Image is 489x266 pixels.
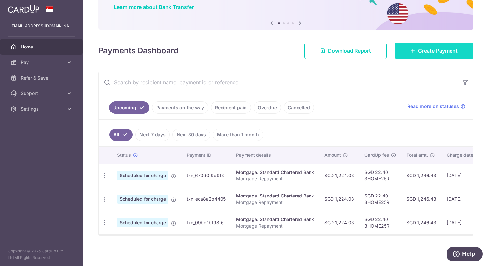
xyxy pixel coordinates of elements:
[407,152,428,158] span: Total amt.
[319,164,359,187] td: SGD 1,224.03
[181,147,231,164] th: Payment ID
[447,247,483,263] iframe: Opens a widget where you can find more information
[117,218,168,227] span: Scheduled for charge
[117,152,131,158] span: Status
[21,59,63,66] span: Pay
[447,152,473,158] span: Charge date
[236,193,314,199] div: Mortgage. Standard Chartered Bank
[236,199,314,206] p: Mortgage Repayment
[441,187,485,211] td: [DATE]
[319,211,359,234] td: SGD 1,224.03
[109,129,133,141] a: All
[407,103,459,110] span: Read more on statuses
[21,75,63,81] span: Refer & Save
[236,169,314,176] div: Mortgage. Standard Chartered Bank
[8,5,39,13] img: CardUp
[254,101,281,114] a: Overdue
[181,164,231,187] td: txn_670d0f9d9f3
[109,101,149,114] a: Upcoming
[211,101,251,114] a: Recipient paid
[181,211,231,234] td: txn_09bd1b198f6
[99,72,458,93] input: Search by recipient name, payment id or reference
[135,129,170,141] a: Next 7 days
[231,147,319,164] th: Payment details
[98,45,179,57] h4: Payments Dashboard
[181,187,231,211] td: txn_eca8a2b4405
[441,164,485,187] td: [DATE]
[304,43,387,59] a: Download Report
[359,187,401,211] td: SGD 22.40 3HOME25R
[401,187,441,211] td: SGD 1,246.43
[328,47,371,55] span: Download Report
[407,103,465,110] a: Read more on statuses
[10,23,72,29] p: [EMAIL_ADDRESS][DOMAIN_NAME]
[117,195,168,204] span: Scheduled for charge
[364,152,389,158] span: CardUp fee
[395,43,473,59] a: Create Payment
[401,164,441,187] td: SGD 1,246.43
[401,211,441,234] td: SGD 1,246.43
[359,164,401,187] td: SGD 22.40 3HOME25R
[21,44,63,50] span: Home
[114,4,194,10] a: Learn more about Bank Transfer
[21,106,63,112] span: Settings
[21,90,63,97] span: Support
[236,216,314,223] div: Mortgage. Standard Chartered Bank
[172,129,210,141] a: Next 30 days
[359,211,401,234] td: SGD 22.40 3HOME25R
[236,176,314,182] p: Mortgage Repayment
[441,211,485,234] td: [DATE]
[117,171,168,180] span: Scheduled for charge
[213,129,263,141] a: More than 1 month
[324,152,341,158] span: Amount
[284,101,314,114] a: Cancelled
[236,223,314,229] p: Mortgage Repayment
[418,47,458,55] span: Create Payment
[319,187,359,211] td: SGD 1,224.03
[152,101,208,114] a: Payments on the way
